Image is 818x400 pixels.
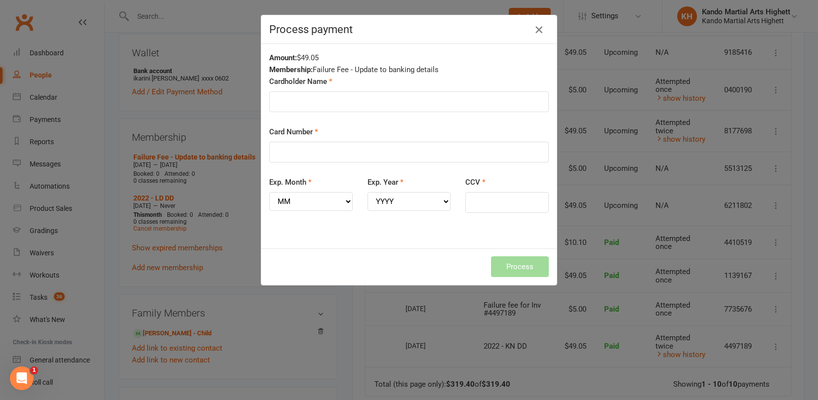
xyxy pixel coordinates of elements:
[269,126,318,138] label: Card Number
[269,76,332,87] label: Cardholder Name
[10,366,34,390] iframe: Intercom live chat
[269,53,297,62] strong: Amount:
[531,22,547,38] button: Close
[269,52,549,64] div: $49.05
[269,65,313,74] strong: Membership:
[30,366,38,374] span: 1
[368,176,404,188] label: Exp. Year
[269,23,549,36] h4: Process payment
[465,176,486,188] label: CCV
[269,176,312,188] label: Exp. Month
[269,64,549,76] div: Failure Fee - Update to banking details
